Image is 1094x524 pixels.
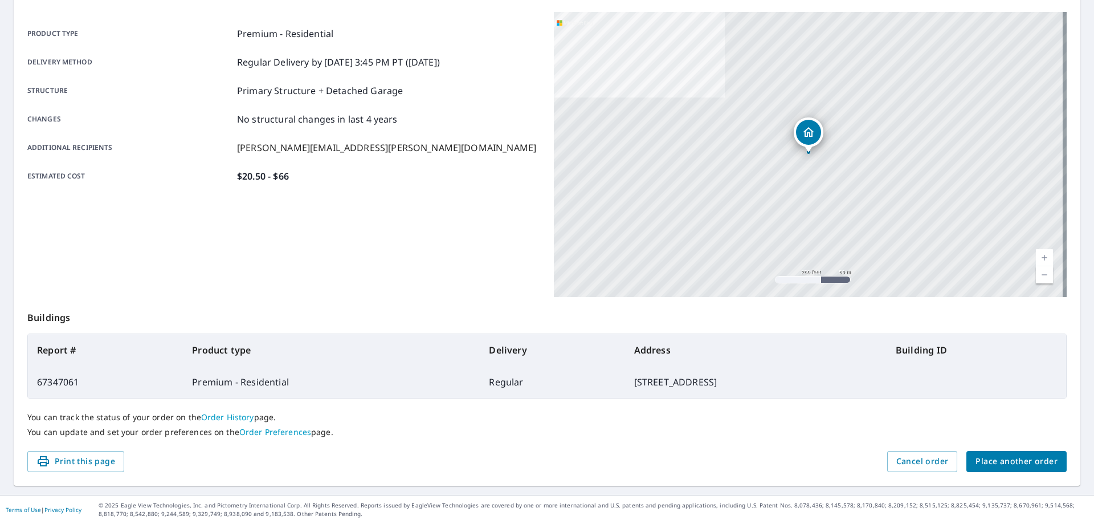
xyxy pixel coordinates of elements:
[6,506,41,514] a: Terms of Use
[480,366,624,398] td: Regular
[27,141,232,155] p: Additional recipients
[480,334,624,366] th: Delivery
[36,454,115,469] span: Print this page
[27,169,232,183] p: Estimated cost
[28,366,183,398] td: 67347061
[27,27,232,40] p: Product type
[201,412,254,423] a: Order History
[27,112,232,126] p: Changes
[237,169,289,183] p: $20.50 - $66
[887,334,1066,366] th: Building ID
[237,141,536,155] p: [PERSON_NAME][EMAIL_ADDRESS][PERSON_NAME][DOMAIN_NAME]
[44,506,81,514] a: Privacy Policy
[625,334,887,366] th: Address
[99,501,1088,518] p: © 2025 Eagle View Technologies, Inc. and Pictometry International Corp. All Rights Reserved. Repo...
[239,426,311,437] a: Order Preferences
[966,451,1067,472] button: Place another order
[28,334,183,366] th: Report #
[887,451,958,472] button: Cancel order
[183,334,480,366] th: Product type
[794,117,823,153] div: Dropped pin, building 1, Residential property, 1911 E 35th St Tulsa, OK 74105
[625,366,887,398] td: [STREET_ADDRESS]
[27,412,1067,423] p: You can track the status of your order on the page.
[6,506,81,513] p: |
[975,454,1058,469] span: Place another order
[237,84,403,98] p: Primary Structure + Detached Garage
[27,451,124,472] button: Print this page
[237,27,333,40] p: Premium - Residential
[1036,249,1053,266] a: Current Level 17, Zoom In
[27,55,232,69] p: Delivery method
[896,454,949,469] span: Cancel order
[237,112,398,126] p: No structural changes in last 4 years
[27,297,1067,334] p: Buildings
[27,427,1067,437] p: You can update and set your order preferences on the page.
[1036,266,1053,283] a: Current Level 17, Zoom Out
[27,84,232,98] p: Structure
[183,366,480,398] td: Premium - Residential
[237,55,440,69] p: Regular Delivery by [DATE] 3:45 PM PT ([DATE])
